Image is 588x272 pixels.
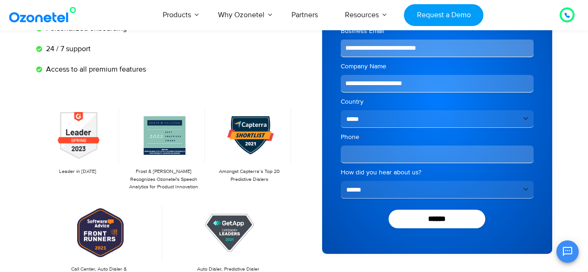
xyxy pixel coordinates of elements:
[341,62,534,71] label: Company Name
[126,168,200,191] p: Frost & [PERSON_NAME] Recognizes Ozonetel's Speech Analytics for Product Innovation
[44,64,146,75] span: Access to all premium features
[341,133,534,142] label: Phone
[212,168,286,183] p: Amongst Capterra’s Top 20 Predictive Dialers
[341,168,534,177] label: How did you hear about us?
[556,240,579,263] button: Open chat
[44,43,91,54] span: 24 / 7 support
[341,27,534,36] label: Business Email
[341,97,534,106] label: Country
[41,168,115,176] p: Leader in [DATE]
[404,4,483,26] a: Request a Demo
